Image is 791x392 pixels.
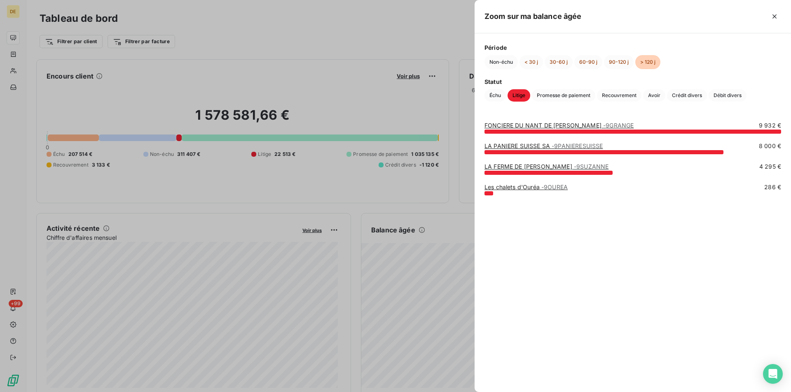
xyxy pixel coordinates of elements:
[532,89,595,102] button: Promesse de paiement
[574,55,602,69] button: 60-90 j
[604,55,634,69] button: 90-120 j
[759,162,781,171] span: 4 295 €
[545,55,573,69] button: 30-60 j
[643,89,665,102] button: Avoir
[552,142,603,149] span: - 9PANIERESUISSE
[603,122,634,129] span: - 9GRANGE
[709,89,747,102] button: Débit divers
[484,89,506,102] button: Échu
[484,122,634,129] a: FONCIERE DU NANT DE [PERSON_NAME]
[635,55,660,69] button: > 120 j
[763,364,783,384] div: Open Intercom Messenger
[597,89,641,102] button: Recouvrement
[667,89,707,102] button: Crédit divers
[484,55,518,69] button: Non-échu
[484,43,781,52] span: Période
[484,11,582,22] h5: Zoom sur ma balance âgée
[484,163,608,170] a: LA FERME DE [PERSON_NAME]
[484,142,603,149] a: LA PANIERE SUISSE SA
[764,183,781,191] span: 286 €
[759,142,781,150] span: 8 000 €
[574,163,608,170] span: - 9SUZANNE
[484,77,781,86] span: Statut
[541,183,568,190] span: - 9OUREA
[520,55,543,69] button: < 30 j
[759,121,781,130] span: 9 932 €
[484,183,568,190] a: Les chalets d'Ouréa
[508,89,530,102] button: Litige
